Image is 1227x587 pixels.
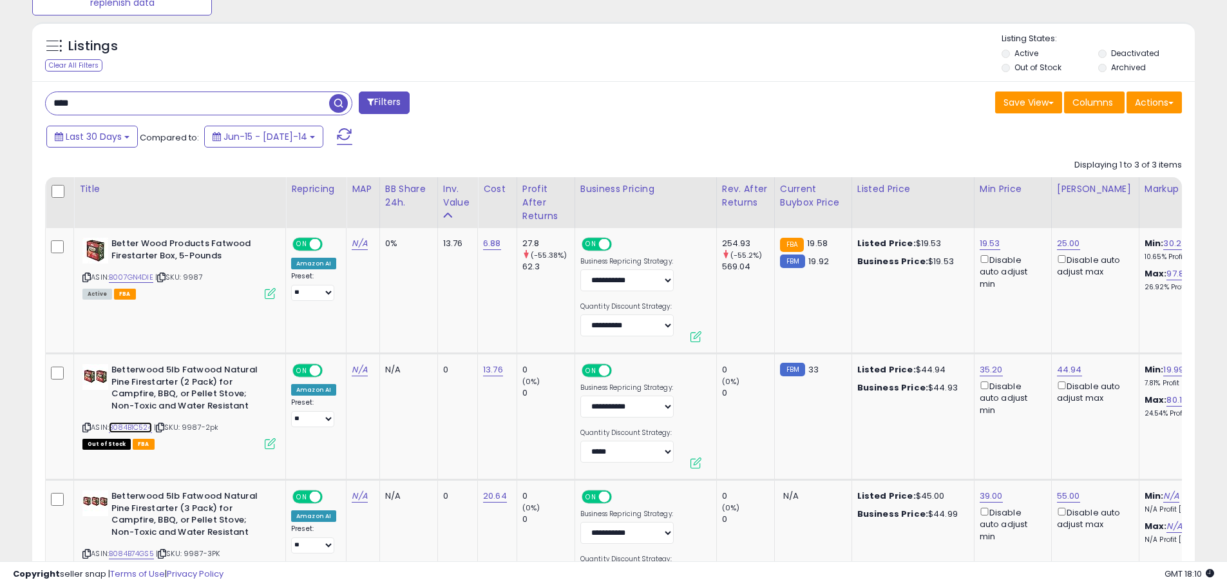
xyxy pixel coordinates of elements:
[352,182,374,196] div: MAP
[722,238,774,249] div: 254.93
[483,363,503,376] a: 13.76
[1057,237,1080,250] a: 25.00
[580,302,674,311] label: Quantity Discount Strategy:
[780,363,805,376] small: FBM
[980,363,1003,376] a: 35.20
[111,364,268,415] b: Betterwood 5lb Fatwood Natural Pine Firestarter (2 Pack) for Campfire, BBQ, or Pellet Stove; Non-...
[1145,520,1167,532] b: Max:
[385,238,428,249] div: 0%
[321,492,341,503] span: OFF
[722,490,774,502] div: 0
[109,422,152,433] a: B084B1C524
[783,490,799,502] span: N/A
[857,490,916,502] b: Listed Price:
[1166,520,1182,533] a: N/A
[857,364,964,376] div: $44.94
[224,130,307,143] span: Jun-15 - [DATE]-14
[352,237,367,250] a: N/A
[1145,490,1164,502] b: Min:
[857,382,964,394] div: $44.93
[114,289,136,300] span: FBA
[156,548,220,559] span: | SKU: 9987-3PK
[1057,505,1129,530] div: Disable auto adjust max
[857,381,928,394] b: Business Price:
[385,490,428,502] div: N/A
[722,387,774,399] div: 0
[722,376,740,387] small: (0%)
[385,182,432,209] div: BB Share 24h.
[980,253,1042,290] div: Disable auto adjust min
[483,490,507,503] a: 20.64
[82,364,276,448] div: ASIN:
[522,490,575,502] div: 0
[79,182,280,196] div: Title
[291,384,336,396] div: Amazon AI
[730,250,762,260] small: (-55.2%)
[82,439,131,450] span: All listings that are currently out of stock and unavailable for purchase on Amazon
[82,289,112,300] span: All listings currently available for purchase on Amazon
[321,365,341,376] span: OFF
[722,182,769,209] div: Rev. After Returns
[154,422,219,432] span: | SKU: 9987-2pk
[1166,394,1187,407] a: 80.16
[1165,568,1214,580] span: 2025-08-14 18:10 GMT
[1057,182,1134,196] div: [PERSON_NAME]
[294,492,310,503] span: ON
[995,91,1062,113] button: Save View
[580,257,674,266] label: Business Repricing Strategy:
[1057,490,1080,503] a: 55.00
[780,238,804,252] small: FBA
[82,490,108,516] img: 41sEuKTY56L._SL40_.jpg
[443,490,468,502] div: 0
[443,238,468,249] div: 13.76
[82,364,108,390] img: 51LY5C+jRqL._SL40_.jpg
[980,490,1003,503] a: 39.00
[583,239,599,250] span: ON
[140,131,199,144] span: Compared to:
[66,130,122,143] span: Last 30 Days
[1074,159,1182,171] div: Displaying 1 to 3 of 3 items
[109,548,154,559] a: B084B74GS5
[109,272,153,283] a: B007GN4DIE
[857,490,964,502] div: $45.00
[857,508,928,520] b: Business Price:
[46,126,138,148] button: Last 30 Days
[522,182,569,223] div: Profit After Returns
[1014,48,1038,59] label: Active
[1145,267,1167,280] b: Max:
[610,492,631,503] span: OFF
[980,237,1000,250] a: 19.53
[294,239,310,250] span: ON
[483,237,501,250] a: 6.88
[980,182,1046,196] div: Min Price
[443,182,472,209] div: Inv. value
[857,363,916,376] b: Listed Price:
[68,37,118,55] h5: Listings
[808,363,819,376] span: 33
[522,514,575,525] div: 0
[580,510,674,519] label: Business Repricing Strategy:
[352,490,367,503] a: N/A
[857,255,928,267] b: Business Price:
[1002,33,1195,45] p: Listing States:
[857,238,964,249] div: $19.53
[980,379,1042,416] div: Disable auto adjust min
[522,261,575,273] div: 62.3
[1072,96,1113,109] span: Columns
[1057,253,1129,278] div: Disable auto adjust max
[610,239,631,250] span: OFF
[45,59,102,72] div: Clear All Filters
[1163,363,1184,376] a: 19.99
[1145,363,1164,376] b: Min:
[13,568,224,581] div: seller snap | |
[722,261,774,273] div: 569.04
[1127,91,1182,113] button: Actions
[291,272,336,301] div: Preset:
[1145,394,1167,406] b: Max:
[580,182,711,196] div: Business Pricing
[522,238,575,249] div: 27.8
[522,376,540,387] small: (0%)
[580,428,674,438] label: Quantity Discount Strategy:
[204,126,323,148] button: Jun-15 - [DATE]-14
[808,255,829,267] span: 19.92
